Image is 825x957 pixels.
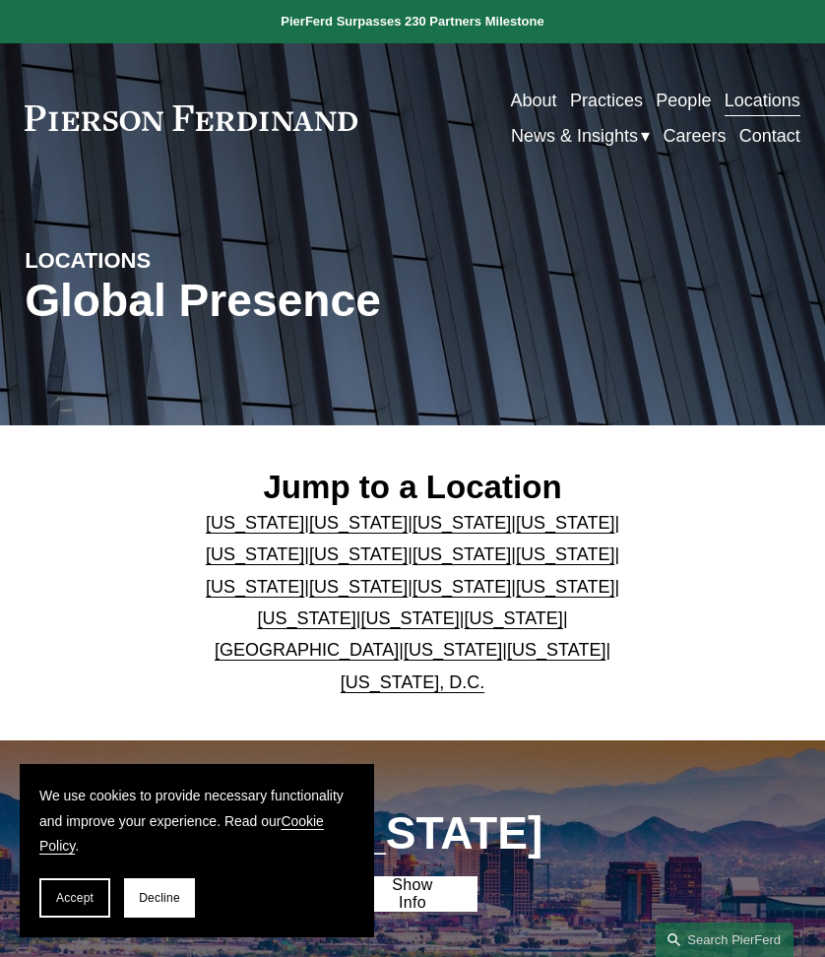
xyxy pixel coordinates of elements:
a: About [510,83,556,118]
section: Cookie banner [20,764,374,937]
p: We use cookies to provide necessary functionality and improve your experience. Read our . [39,784,354,859]
a: Practices [570,83,643,118]
h2: Jump to a Location [186,468,639,507]
a: [US_STATE] [412,577,511,597]
p: | | | | | | | | | | | | | | | | | | [186,507,639,699]
a: Cookie Policy [39,813,324,854]
a: [US_STATE] [465,608,563,628]
a: [US_STATE] [507,640,605,660]
a: [US_STATE] [257,608,355,628]
a: [US_STATE] [360,608,459,628]
h1: [US_STATE] [251,807,574,860]
span: Accept [56,891,94,905]
a: [US_STATE] [309,513,408,533]
a: [US_STATE] [206,544,304,564]
span: Decline [139,891,180,905]
a: Show Info [348,876,476,912]
a: Contact [739,118,800,154]
button: Accept [39,878,110,918]
span: News & Insights [511,120,638,152]
a: [US_STATE] [206,577,304,597]
h1: Global Presence [25,275,541,327]
a: [US_STATE] [309,577,408,597]
h4: LOCATIONS [25,247,219,275]
a: People [656,83,711,118]
a: [US_STATE] [309,544,408,564]
a: [US_STATE] [516,544,614,564]
a: Search this site [656,923,793,957]
a: [US_STATE], D.C. [341,672,484,692]
a: [US_STATE] [206,513,304,533]
a: [US_STATE] [412,513,511,533]
a: [GEOGRAPHIC_DATA] [215,640,399,660]
a: folder dropdown [511,118,650,154]
a: [US_STATE] [412,544,511,564]
a: [US_STATE] [516,577,614,597]
a: [US_STATE] [516,513,614,533]
a: [US_STATE] [404,640,502,660]
a: Locations [725,83,800,118]
button: Decline [124,878,195,918]
a: Careers [663,118,726,154]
